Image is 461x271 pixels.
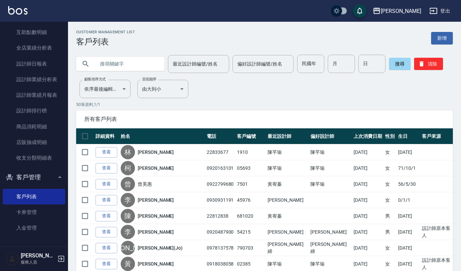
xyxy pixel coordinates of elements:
div: [PERSON_NAME] [381,7,421,15]
td: 22812838 [205,208,236,224]
td: [DATE] [352,160,384,176]
td: [PERSON_NAME]締 [309,240,352,256]
div: 李 [121,193,135,207]
td: 女 [383,160,396,176]
td: 54215 [235,224,266,240]
a: [PERSON_NAME] [138,260,174,267]
td: 56/5/30 [396,176,420,192]
td: [DATE] [352,192,384,208]
th: 姓名 [119,128,205,144]
td: 女 [383,176,396,192]
td: 女 [383,240,396,256]
td: 黃宥蓁 [266,208,309,224]
a: 新增 [431,32,453,44]
span: 所有客戶列表 [84,116,445,123]
td: 男 [383,208,396,224]
a: 卡券管理 [3,204,65,220]
td: 女 [383,192,396,208]
a: [PERSON_NAME] [138,197,174,203]
p: 服務人員 [21,259,55,265]
td: [PERSON_NAME]締 [266,240,309,256]
td: [DATE] [396,208,420,224]
input: 搜尋關鍵字 [95,55,159,73]
a: [PERSON_NAME] [138,149,174,156]
td: 0920163101 [205,160,236,176]
th: 上次消費日期 [352,128,384,144]
td: 0920487900 [205,224,236,240]
td: 1910 [235,144,266,160]
div: 陳 [121,209,135,223]
label: 顧客排序方式 [84,77,106,82]
td: 黃宥蓁 [266,176,309,192]
td: 22833677 [205,144,236,160]
td: 0930931191 [205,192,236,208]
th: 偏好設計師 [309,128,352,144]
th: 電話 [205,128,236,144]
td: [PERSON_NAME] [266,192,309,208]
td: 陳芊瑜 [309,176,352,192]
div: 由大到小 [137,80,188,98]
th: 最近設計師 [266,128,309,144]
a: 店販抽成明細 [3,134,65,150]
td: [PERSON_NAME] [309,224,352,240]
div: 李 [121,225,135,239]
a: [PERSON_NAME](Jo) [138,245,183,251]
button: 清除 [414,58,443,70]
div: 林 [121,145,135,159]
a: 收支分類明細表 [3,150,65,166]
td: [DATE] [352,144,384,160]
td: 女 [383,144,396,160]
td: 45976 [235,192,266,208]
td: [DATE] [396,240,420,256]
button: [PERSON_NAME] [370,4,424,18]
td: 設計師原本客人 [420,224,453,240]
th: 客戶編號 [235,128,266,144]
label: 呈現順序 [142,77,156,82]
td: [DATE] [396,224,420,240]
a: 入金管理 [3,220,65,236]
button: 客戶管理 [3,168,65,186]
td: [DATE] [352,176,384,192]
a: 查看 [96,243,117,253]
button: 搜尋 [389,58,411,70]
a: [PERSON_NAME] [138,213,174,219]
p: 50 筆資料, 1 / 1 [76,102,453,108]
th: 客戶來源 [420,128,453,144]
h5: [PERSON_NAME] [21,252,55,259]
td: 790703 [235,240,266,256]
div: [PERSON_NAME] [121,241,135,255]
td: 0/1/1 [396,192,420,208]
th: 性別 [383,128,396,144]
a: 客戶列表 [3,189,65,204]
a: 查看 [96,195,117,205]
a: 互助點數明細 [3,24,65,40]
th: 詳細資料 [94,128,119,144]
a: [PERSON_NAME] [138,165,174,171]
a: 查看 [96,179,117,189]
a: 查看 [96,211,117,221]
td: [DATE] [352,224,384,240]
a: 商品消耗明細 [3,119,65,134]
td: 陳芊瑜 [266,160,309,176]
a: 全店業績分析表 [3,40,65,56]
td: 陳芊瑜 [309,144,352,160]
td: [DATE] [352,208,384,224]
div: 柯 [121,161,135,175]
td: 05693 [235,160,266,176]
td: 71/10/1 [396,160,420,176]
img: Person [5,252,19,266]
a: 查看 [96,163,117,174]
a: 設計師業績分析表 [3,72,65,87]
td: [DATE] [352,240,384,256]
td: 0978137578 [205,240,236,256]
td: 男 [383,224,396,240]
a: 設計師排行榜 [3,103,65,119]
button: 登出 [427,5,453,17]
td: [PERSON_NAME] [266,224,309,240]
img: Logo [8,6,28,15]
h2: Customer Management List [76,30,135,34]
td: [DATE] [396,144,420,160]
div: 黃 [121,257,135,271]
div: 曾 [121,177,135,191]
h3: 客戶列表 [76,37,135,47]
